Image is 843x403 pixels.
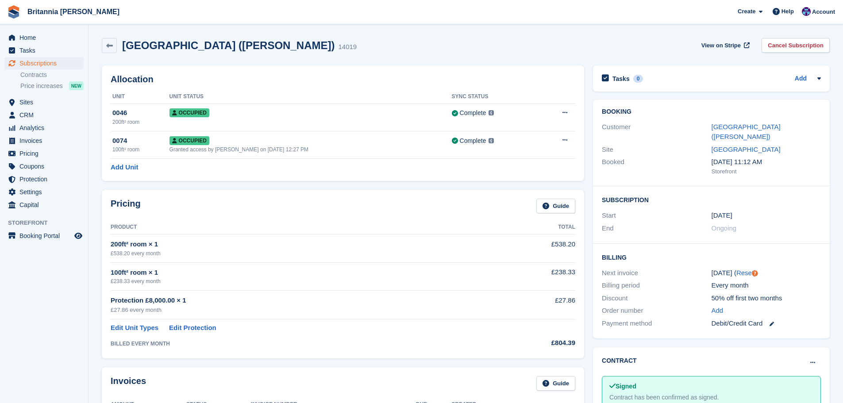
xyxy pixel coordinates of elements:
[112,136,169,146] div: 0074
[712,167,821,176] div: Storefront
[460,136,486,146] div: Complete
[698,38,751,53] a: View on Stripe
[111,199,141,213] h2: Pricing
[738,7,755,16] span: Create
[111,162,138,173] a: Add Unit
[19,122,73,134] span: Analytics
[111,239,489,249] div: 200ft² room × 1
[112,108,169,118] div: 0046
[19,186,73,198] span: Settings
[111,249,489,257] div: £538.20 every month
[4,122,84,134] a: menu
[602,157,711,176] div: Booked
[602,280,711,291] div: Billing period
[19,57,73,69] span: Subscriptions
[736,269,754,276] a: Reset
[460,108,486,118] div: Complete
[111,376,146,391] h2: Invoices
[338,42,357,52] div: 14019
[762,38,830,53] a: Cancel Subscription
[4,186,84,198] a: menu
[4,134,84,147] a: menu
[602,268,711,278] div: Next invoice
[112,146,169,154] div: 100ft² room
[609,393,813,402] div: Contract has been confirmed as signed.
[712,268,821,278] div: [DATE] ( )
[169,323,216,333] a: Edit Protection
[701,41,741,50] span: View on Stripe
[19,147,73,160] span: Pricing
[111,323,158,333] a: Edit Unit Types
[602,108,821,115] h2: Booking
[602,306,711,316] div: Order number
[612,75,630,83] h2: Tasks
[111,306,489,315] div: £27.86 every month
[20,71,84,79] a: Contracts
[609,382,813,391] div: Signed
[111,340,489,348] div: BILLED EVERY MONTH
[20,82,63,90] span: Price increases
[712,123,781,141] a: [GEOGRAPHIC_DATA] ([PERSON_NAME])
[781,7,794,16] span: Help
[602,211,711,221] div: Start
[452,90,538,104] th: Sync Status
[795,74,807,84] a: Add
[489,234,575,262] td: £538.20
[122,39,335,51] h2: [GEOGRAPHIC_DATA] ([PERSON_NAME])
[169,108,209,117] span: Occupied
[19,44,73,57] span: Tasks
[489,110,494,115] img: icon-info-grey-7440780725fd019a000dd9b08b2336e03edf1995a4989e88bcd33f0948082b44.svg
[19,230,73,242] span: Booking Portal
[4,173,84,185] a: menu
[111,90,169,104] th: Unit
[4,44,84,57] a: menu
[602,223,711,234] div: End
[489,220,575,234] th: Total
[712,280,821,291] div: Every month
[802,7,811,16] img: Becca Clark
[712,293,821,303] div: 50% off first two months
[111,74,575,84] h2: Allocation
[19,109,73,121] span: CRM
[4,160,84,173] a: menu
[489,262,575,290] td: £238.33
[489,338,575,348] div: £804.39
[712,211,732,221] time: 2023-02-06 00:00:00 UTC
[73,230,84,241] a: Preview store
[169,90,452,104] th: Unit Status
[19,173,73,185] span: Protection
[602,145,711,155] div: Site
[20,81,84,91] a: Price increases NEW
[712,319,821,329] div: Debit/Credit Card
[112,118,169,126] div: 200ft² room
[751,269,759,277] div: Tooltip anchor
[4,147,84,160] a: menu
[712,224,737,232] span: Ongoing
[8,219,88,227] span: Storefront
[536,376,575,391] a: Guide
[4,230,84,242] a: menu
[4,199,84,211] a: menu
[19,199,73,211] span: Capital
[536,199,575,213] a: Guide
[111,296,489,306] div: Protection £8,000.00 × 1
[111,277,489,285] div: £238.33 every month
[602,356,637,365] h2: Contract
[4,57,84,69] a: menu
[24,4,123,19] a: Britannia [PERSON_NAME]
[19,96,73,108] span: Sites
[489,291,575,319] td: £27.86
[111,220,489,234] th: Product
[19,31,73,44] span: Home
[812,8,835,16] span: Account
[712,306,724,316] a: Add
[489,138,494,143] img: icon-info-grey-7440780725fd019a000dd9b08b2336e03edf1995a4989e88bcd33f0948082b44.svg
[169,136,209,145] span: Occupied
[169,146,452,154] div: Granted access by [PERSON_NAME] on [DATE] 12:27 PM
[111,268,489,278] div: 100ft² room × 1
[602,293,711,303] div: Discount
[633,75,643,83] div: 0
[7,5,20,19] img: stora-icon-8386f47178a22dfd0bd8f6a31ec36ba5ce8667c1dd55bd0f319d3a0aa187defe.svg
[712,157,821,167] div: [DATE] 11:12 AM
[19,160,73,173] span: Coupons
